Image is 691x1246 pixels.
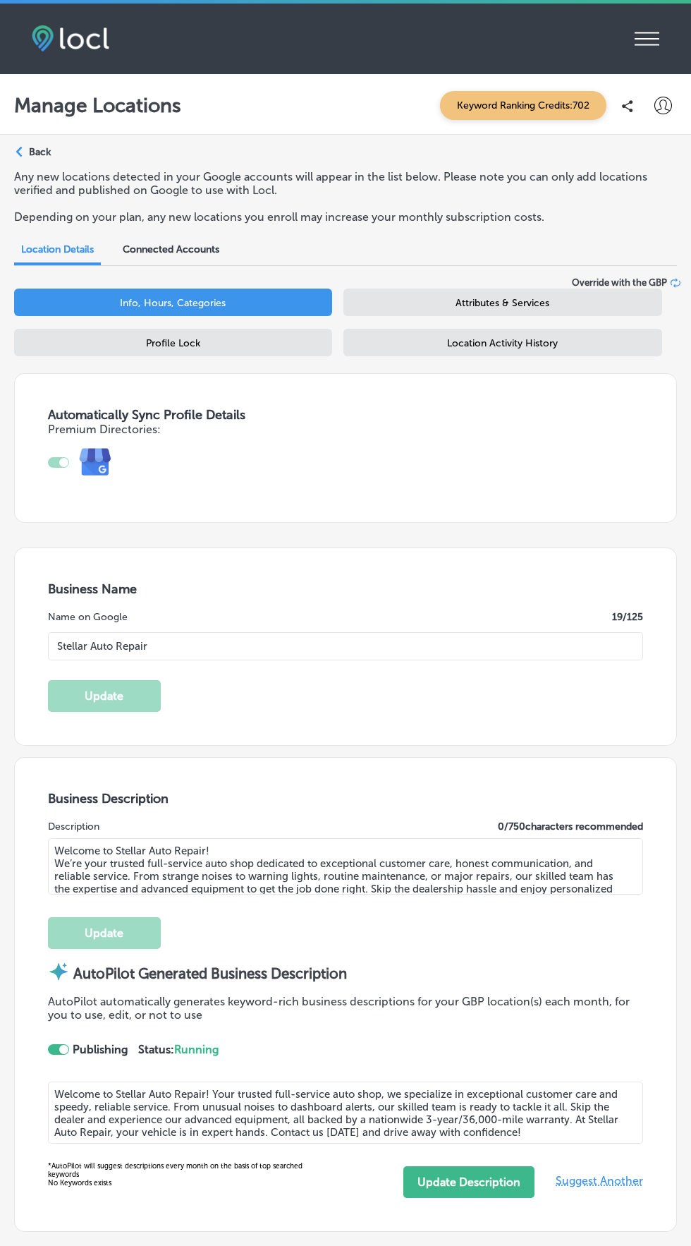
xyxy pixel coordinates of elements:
textarea: Welcome to Stellar Auto Repair! Your trusted full-service auto shop, we specialize in exceptional... [48,1082,643,1144]
label: Name on Google [48,611,128,623]
h4: Premium Directories: [48,423,643,436]
p: Back [29,146,51,158]
span: Profile Lock [146,337,200,349]
p: Depending on your plan, any new locations you enroll may increase your monthly subscription costs. [14,210,677,224]
img: autopilot-icon [48,961,69,982]
span: Running [174,1043,219,1056]
span: Keyword Ranking Credits: 702 [440,91,606,120]
p: Manage Locations [14,94,181,117]
span: *AutoPilot will suggest descriptions every month on the basis of top searched keywords [48,1162,302,1179]
span: Info, Hours, Categories [120,297,226,309]
input: Enter Location Name [48,632,643,660]
strong: Publishing [73,1043,128,1056]
label: 0 / 750 characters recommended [498,821,643,833]
span: Override with the GBP [572,277,667,288]
button: Update [48,917,161,949]
label: Description [48,821,99,833]
img: fda3e92497d09a02dc62c9cd864e3231.png [32,25,109,52]
span: Connected Accounts [123,243,219,255]
p: Any new locations detected in your Google accounts will appear in the list below. Please note you... [14,170,677,197]
span: Suggest Another [556,1163,643,1198]
img: e7ababfa220611ac49bdb491a11684a6.png [69,436,122,489]
strong: AutoPilot Generated Business Description [73,965,347,982]
span: Location Activity History [447,337,558,349]
h3: Automatically Sync Profile Details [48,407,643,423]
label: 19 /125 [612,611,643,623]
h3: Business Name [48,581,643,597]
h3: Business Description [48,791,643,806]
strong: Status: [138,1043,219,1056]
div: No Keywords exists [48,1162,322,1187]
button: Update Description [403,1166,534,1198]
button: Update [48,680,161,712]
span: Attributes & Services [455,297,549,309]
p: AutoPilot automatically generates keyword-rich business descriptions for your GBP location(s) eac... [48,995,643,1022]
span: Location Details [21,243,94,255]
